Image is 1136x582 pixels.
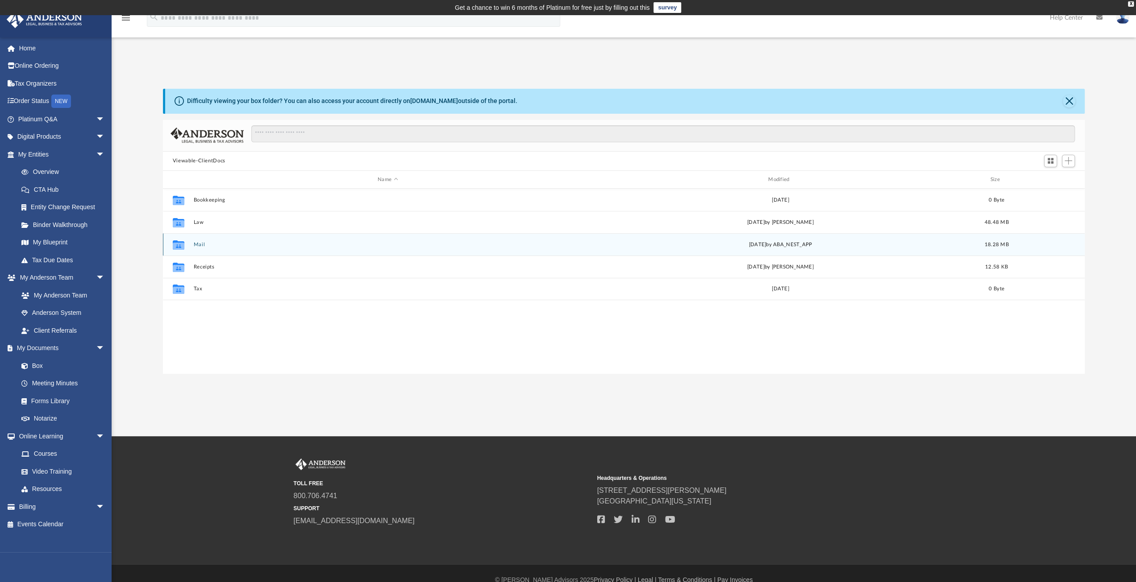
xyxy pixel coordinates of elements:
[149,12,159,22] i: search
[586,241,975,249] div: by ABA_NEST_APP
[294,492,337,499] a: 800.706.4741
[193,219,582,225] button: Law
[12,410,114,428] a: Notarize
[12,216,118,234] a: Binder Walkthrough
[12,198,118,216] a: Entity Change Request
[12,286,109,304] a: My Anderson Team
[193,197,582,203] button: Bookkeeping
[96,128,114,146] span: arrow_drop_down
[978,176,1014,184] div: Size
[597,487,727,494] a: [STREET_ADDRESS][PERSON_NAME]
[167,176,189,184] div: id
[586,285,975,293] div: [DATE]
[989,287,1004,292] span: 0 Byte
[12,181,118,198] a: CTA Hub
[1062,155,1075,167] button: Add
[96,145,114,164] span: arrow_drop_down
[193,176,582,184] div: Name
[6,339,114,357] a: My Documentsarrow_drop_down
[121,17,131,23] a: menu
[984,220,1008,225] span: 48.48 MB
[1116,11,1129,24] img: User Pic
[653,2,681,13] a: survey
[6,269,114,287] a: My Anderson Teamarrow_drop_down
[193,242,582,248] button: Mail
[6,110,118,128] a: Platinum Q&Aarrow_drop_down
[1018,176,1081,184] div: id
[1063,95,1075,107] button: Close
[6,92,118,111] a: Order StatusNEW
[12,375,114,392] a: Meeting Minutes
[4,11,85,28] img: Anderson Advisors Platinum Portal
[985,264,1008,269] span: 12.58 KB
[12,163,118,181] a: Overview
[597,497,712,505] a: [GEOGRAPHIC_DATA][US_STATE]
[294,504,591,512] small: SUPPORT
[121,12,131,23] i: menu
[6,57,118,75] a: Online Ordering
[96,427,114,446] span: arrow_drop_down
[96,110,114,128] span: arrow_drop_down
[12,462,109,480] a: Video Training
[12,322,114,339] a: Client Referrals
[173,157,225,165] button: Viewable-ClientDocs
[6,74,118,92] a: Tax Organizers
[294,517,415,524] a: [EMAIL_ADDRESS][DOMAIN_NAME]
[163,189,1085,374] div: grid
[410,97,458,104] a: [DOMAIN_NAME]
[984,242,1008,247] span: 18.28 MB
[96,498,114,516] span: arrow_drop_down
[12,251,118,269] a: Tax Due Dates
[251,125,1075,142] input: Search files and folders
[12,304,114,322] a: Anderson System
[6,128,118,146] a: Digital Productsarrow_drop_down
[6,498,118,516] a: Billingarrow_drop_down
[96,339,114,358] span: arrow_drop_down
[455,2,650,13] div: Get a chance to win 6 months of Platinum for free just by filling out this
[193,286,582,292] button: Tax
[6,516,118,533] a: Events Calendar
[12,234,114,252] a: My Blueprint
[1128,1,1134,7] div: close
[12,392,109,410] a: Forms Library
[749,242,766,247] span: [DATE]
[51,95,71,108] div: NEW
[1044,155,1057,167] button: Switch to Grid View
[989,198,1004,202] span: 0 Byte
[294,479,591,487] small: TOLL FREE
[193,264,582,270] button: Receipts
[294,458,347,470] img: Anderson Advisors Platinum Portal
[586,219,975,227] div: [DATE] by [PERSON_NAME]
[6,39,118,57] a: Home
[6,145,118,163] a: My Entitiesarrow_drop_down
[586,176,974,184] div: Modified
[12,480,114,498] a: Resources
[96,269,114,287] span: arrow_drop_down
[12,357,109,375] a: Box
[187,96,517,106] div: Difficulty viewing your box folder? You can also access your account directly on outside of the p...
[586,196,975,204] div: [DATE]
[12,445,114,463] a: Courses
[6,427,114,445] a: Online Learningarrow_drop_down
[586,263,975,271] div: [DATE] by [PERSON_NAME]
[597,474,895,482] small: Headquarters & Operations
